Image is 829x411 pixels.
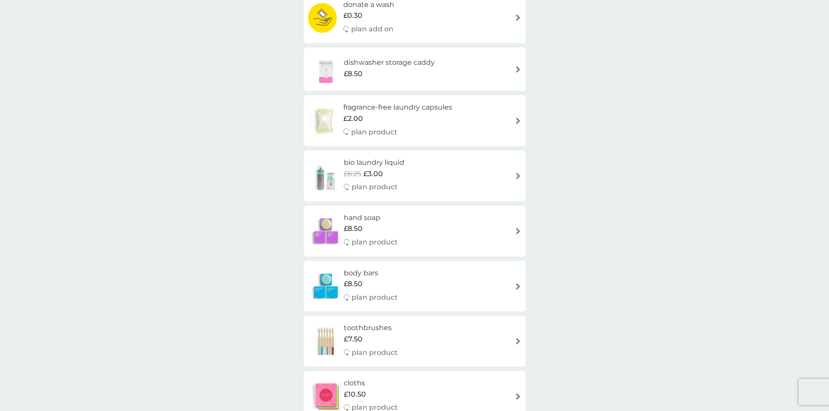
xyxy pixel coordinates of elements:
h6: bio laundry liquid [344,157,404,168]
img: arrow right [515,393,521,400]
img: arrow right [515,117,521,124]
p: plan product [352,347,398,358]
h6: dishwasher storage caddy [344,57,435,68]
img: arrow right [515,14,521,21]
span: £7.50 [344,334,362,345]
img: donate a wash [308,3,337,33]
p: plan add on [351,23,393,35]
img: dishwasher storage caddy [308,54,344,84]
span: £0.30 [343,10,362,21]
p: plan product [352,181,398,193]
span: £6.25 [344,168,361,180]
h6: fragrance-free laundry capsules [343,102,452,113]
p: plan product [351,127,397,138]
h6: body bars [344,267,398,279]
span: £8.50 [344,223,362,234]
img: toothbrushes [308,326,344,357]
h6: cloths [344,378,398,389]
img: arrow right [515,228,521,234]
img: arrow right [515,66,521,73]
img: hand soap [308,216,344,246]
span: £8.50 [344,68,362,80]
img: body bars [308,271,344,301]
img: arrow right [515,283,521,290]
span: £10.50 [344,389,366,400]
h6: toothbrushes [344,322,398,334]
span: £2.00 [343,113,363,124]
span: £3.00 [363,168,383,180]
img: arrow right [515,173,521,179]
img: fragrance-free laundry capsules [308,106,341,136]
p: plan product [352,237,398,248]
p: plan product [352,292,398,303]
img: bio laundry liquid [308,161,344,191]
img: arrow right [515,338,521,344]
span: £8.50 [344,278,362,290]
h6: hand soap [344,212,398,224]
